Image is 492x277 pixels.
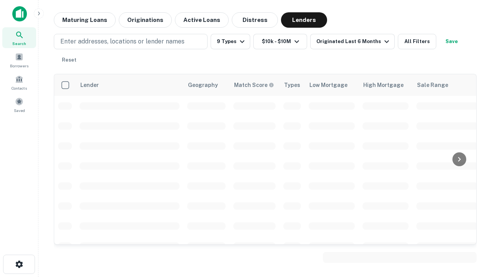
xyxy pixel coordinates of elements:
th: High Mortgage [359,74,412,96]
span: Saved [14,107,25,113]
span: Borrowers [10,63,28,69]
button: 9 Types [211,34,250,49]
div: Lender [80,80,99,90]
th: Types [279,74,305,96]
button: Active Loans [175,12,229,28]
a: Search [2,27,36,48]
h6: Match Score [234,81,273,89]
img: capitalize-icon.png [12,6,27,22]
button: Originated Last 6 Months [310,34,395,49]
a: Saved [2,94,36,115]
p: Enter addresses, locations or lender names [60,37,184,46]
th: Geography [183,74,229,96]
th: Sale Range [412,74,482,96]
a: Contacts [2,72,36,93]
span: Search [12,40,26,47]
span: Contacts [12,85,27,91]
a: Borrowers [2,50,36,70]
th: Capitalize uses an advanced AI algorithm to match your search with the best lender. The match sco... [229,74,279,96]
div: Geography [188,80,218,90]
button: Originations [119,12,172,28]
div: Originated Last 6 Months [316,37,391,46]
button: Reset [57,52,81,68]
button: Maturing Loans [54,12,116,28]
div: Sale Range [417,80,448,90]
div: High Mortgage [363,80,404,90]
div: Low Mortgage [309,80,347,90]
div: Types [284,80,300,90]
button: Lenders [281,12,327,28]
iframe: Chat Widget [454,191,492,228]
button: All Filters [398,34,436,49]
th: Low Mortgage [305,74,359,96]
button: Save your search to get updates of matches that match your search criteria. [439,34,464,49]
button: Distress [232,12,278,28]
th: Lender [76,74,183,96]
button: $10k - $10M [253,34,307,49]
button: Enter addresses, locations or lender names [54,34,208,49]
div: Capitalize uses an advanced AI algorithm to match your search with the best lender. The match sco... [234,81,274,89]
